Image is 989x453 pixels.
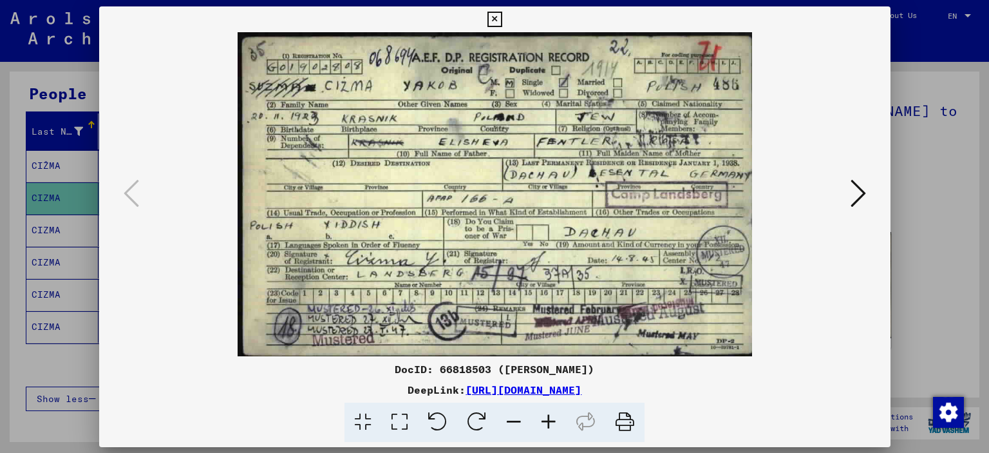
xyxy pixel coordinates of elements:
a: [URL][DOMAIN_NAME] [466,383,581,396]
img: 001.jpg [143,32,847,356]
div: Change consent [932,396,963,427]
img: Change consent [933,397,964,428]
div: DeepLink: [99,382,890,398]
div: DocID: 66818503 ([PERSON_NAME]) [99,361,890,377]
